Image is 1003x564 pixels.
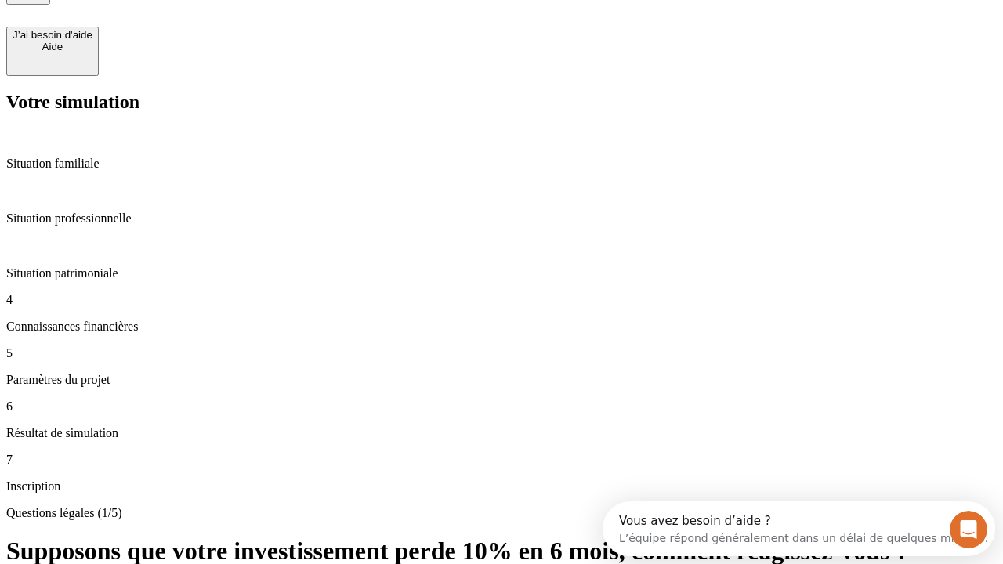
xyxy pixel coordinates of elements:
button: J’ai besoin d'aideAide [6,27,99,76]
p: Connaissances financières [6,320,997,334]
div: J’ai besoin d'aide [13,29,92,41]
p: Situation professionnelle [6,211,997,226]
p: Questions légales (1/5) [6,506,997,520]
p: 5 [6,346,997,360]
p: Paramètres du projet [6,373,997,387]
div: Ouvrir le Messenger Intercom [6,6,432,49]
p: Résultat de simulation [6,426,997,440]
p: Inscription [6,479,997,493]
p: 4 [6,293,997,307]
div: L’équipe répond généralement dans un délai de quelques minutes. [16,26,386,42]
p: 7 [6,453,997,467]
p: 6 [6,399,997,414]
h2: Votre simulation [6,92,997,113]
p: Situation familiale [6,157,997,171]
p: Situation patrimoniale [6,266,997,280]
iframe: Intercom live chat discovery launcher [603,501,995,556]
div: Aide [13,41,92,52]
iframe: Intercom live chat [950,511,987,548]
div: Vous avez besoin d’aide ? [16,13,386,26]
